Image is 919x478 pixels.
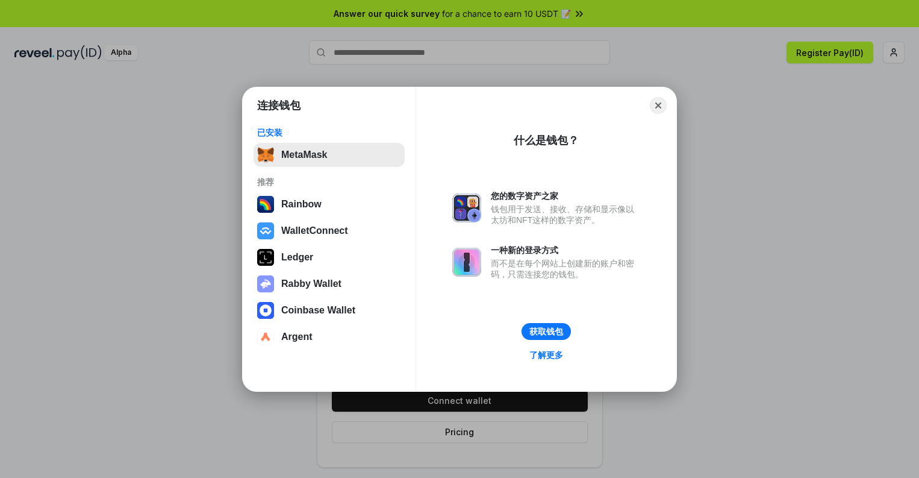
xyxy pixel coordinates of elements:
div: Argent [281,332,313,342]
button: Argent [254,325,405,349]
div: 已安装 [257,127,401,138]
div: 您的数字资产之家 [491,190,640,201]
img: svg+xml,%3Csvg%20width%3D%2228%22%20height%3D%2228%22%20viewBox%3D%220%200%2028%2028%22%20fill%3D... [257,222,274,239]
div: 钱包用于发送、接收、存储和显示像以太坊和NFT这样的数字资产。 [491,204,640,225]
button: Ledger [254,245,405,269]
button: Close [650,97,667,114]
a: 了解更多 [522,347,570,363]
button: 获取钱包 [522,323,571,340]
h1: 连接钱包 [257,98,301,113]
button: Rainbow [254,192,405,216]
div: 获取钱包 [529,326,563,337]
div: Rabby Wallet [281,278,341,289]
div: MetaMask [281,149,327,160]
img: svg+xml,%3Csvg%20width%3D%2228%22%20height%3D%2228%22%20viewBox%3D%220%200%2028%2028%22%20fill%3D... [257,302,274,319]
div: 推荐 [257,177,401,187]
img: svg+xml,%3Csvg%20xmlns%3D%22http%3A%2F%2Fwww.w3.org%2F2000%2Fsvg%22%20fill%3D%22none%22%20viewBox... [452,248,481,277]
img: svg+xml,%3Csvg%20fill%3D%22none%22%20height%3D%2233%22%20viewBox%3D%220%200%2035%2033%22%20width%... [257,146,274,163]
div: 什么是钱包？ [514,133,579,148]
button: Rabby Wallet [254,272,405,296]
div: 而不是在每个网站上创建新的账户和密码，只需连接您的钱包。 [491,258,640,280]
div: 一种新的登录方式 [491,245,640,256]
img: svg+xml,%3Csvg%20width%3D%22120%22%20height%3D%22120%22%20viewBox%3D%220%200%20120%20120%22%20fil... [257,196,274,213]
button: WalletConnect [254,219,405,243]
img: svg+xml,%3Csvg%20width%3D%2228%22%20height%3D%2228%22%20viewBox%3D%220%200%2028%2028%22%20fill%3D... [257,329,274,345]
div: Rainbow [281,199,322,210]
div: 了解更多 [529,350,563,360]
img: svg+xml,%3Csvg%20xmlns%3D%22http%3A%2F%2Fwww.w3.org%2F2000%2Fsvg%22%20fill%3D%22none%22%20viewBox... [452,193,481,222]
img: svg+xml,%3Csvg%20xmlns%3D%22http%3A%2F%2Fwww.w3.org%2F2000%2Fsvg%22%20fill%3D%22none%22%20viewBox... [257,275,274,292]
div: Coinbase Wallet [281,305,355,316]
img: svg+xml,%3Csvg%20xmlns%3D%22http%3A%2F%2Fwww.w3.org%2F2000%2Fsvg%22%20width%3D%2228%22%20height%3... [257,249,274,266]
button: MetaMask [254,143,405,167]
div: WalletConnect [281,225,348,236]
div: Ledger [281,252,313,263]
button: Coinbase Wallet [254,298,405,322]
